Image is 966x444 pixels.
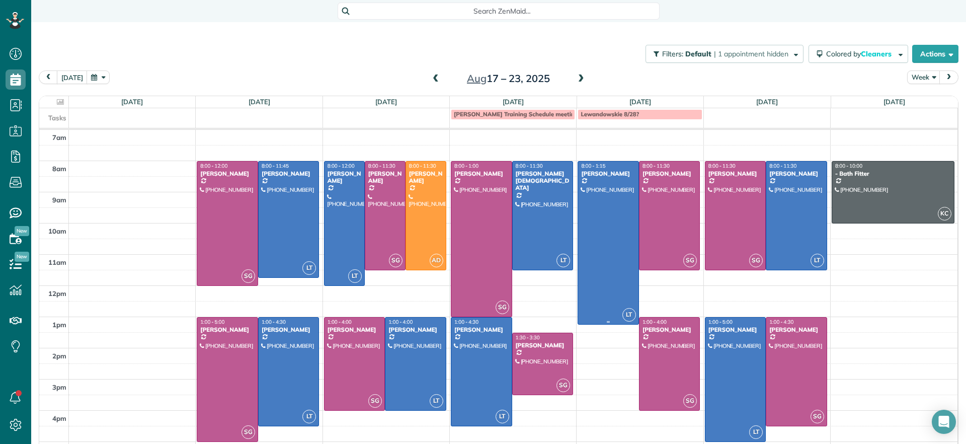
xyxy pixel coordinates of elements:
div: [PERSON_NAME] [200,170,255,177]
span: 8:00 - 10:00 [835,163,862,169]
div: [PERSON_NAME] [708,326,763,333]
h2: 17 – 23, 2025 [445,73,571,84]
div: Open Intercom Messenger [932,410,956,434]
span: SG [556,379,570,392]
span: LT [622,308,636,322]
span: 8:00 - 11:30 [409,163,436,169]
button: Actions [912,45,958,63]
span: Default [685,49,712,58]
span: SG [242,425,255,439]
span: AD [430,254,443,267]
span: 1:00 - 5:00 [200,319,224,325]
span: LT [348,269,362,283]
span: LT [811,254,824,267]
span: 10am [48,227,66,235]
div: [PERSON_NAME] [769,326,824,333]
span: 1:00 - 5:00 [708,319,733,325]
span: LT [496,410,509,423]
span: 1pm [52,321,66,329]
span: Lewandowskie 8/28? [581,110,639,118]
span: SG [811,410,824,423]
span: Colored by [826,49,895,58]
span: 8:00 - 12:00 [328,163,355,169]
span: 8:00 - 12:00 [200,163,227,169]
div: [PERSON_NAME] [261,326,316,333]
span: 3pm [52,383,66,391]
span: LT [302,410,316,423]
span: Cleaners [861,49,893,58]
a: [DATE] [503,98,524,106]
span: 8:00 - 11:30 [368,163,395,169]
span: New [15,226,29,236]
span: 1:00 - 4:30 [262,319,286,325]
span: Aug [467,72,487,85]
span: 8:00 - 11:30 [516,163,543,169]
span: SG [749,254,763,267]
span: KC [938,207,951,220]
button: Week [907,70,940,84]
span: | 1 appointment hidden [714,49,788,58]
a: [DATE] [249,98,270,106]
span: 8am [52,165,66,173]
div: [PERSON_NAME] [327,326,382,333]
button: prev [39,70,58,84]
span: 1:00 - 4:00 [388,319,413,325]
span: LT [556,254,570,267]
div: [PERSON_NAME] [261,170,316,177]
div: [PERSON_NAME] [454,170,509,177]
button: next [939,70,958,84]
button: [DATE] [57,70,88,84]
button: Filters: Default | 1 appointment hidden [646,45,803,63]
span: 1:00 - 4:30 [454,319,478,325]
div: [PERSON_NAME] [200,326,255,333]
span: 8:00 - 11:30 [642,163,670,169]
span: 8:00 - 11:30 [769,163,796,169]
span: New [15,252,29,262]
span: 1:00 - 4:30 [769,319,793,325]
span: 8:00 - 1:00 [454,163,478,169]
div: [PERSON_NAME] [515,342,571,349]
a: [DATE] [375,98,397,106]
span: 8:00 - 11:30 [708,163,736,169]
span: 1:00 - 4:00 [642,319,667,325]
div: [PERSON_NAME] [327,170,362,185]
span: 9am [52,196,66,204]
span: 4pm [52,414,66,422]
span: 1:00 - 4:00 [328,319,352,325]
span: LT [302,261,316,275]
span: 8:00 - 1:15 [581,163,605,169]
span: SG [496,301,509,314]
div: [PERSON_NAME] [642,170,697,177]
a: [DATE] [121,98,143,106]
div: [PERSON_NAME] [388,326,443,333]
span: 12pm [48,289,66,298]
span: SG [368,394,382,408]
span: SG [683,394,697,408]
div: [PERSON_NAME] [454,326,509,333]
span: 1:30 - 3:30 [516,334,540,341]
div: [PERSON_NAME] [409,170,443,185]
span: SG [389,254,403,267]
div: [PERSON_NAME] [368,170,403,185]
span: LT [430,394,443,408]
div: [PERSON_NAME] [708,170,763,177]
a: [DATE] [756,98,778,106]
div: - Bath Fitter [835,170,951,177]
a: [DATE] [629,98,651,106]
span: SG [683,254,697,267]
a: Filters: Default | 1 appointment hidden [640,45,803,63]
span: 11am [48,258,66,266]
div: [PERSON_NAME] [581,170,636,177]
span: 8:00 - 11:45 [262,163,289,169]
div: [PERSON_NAME] [642,326,697,333]
a: [DATE] [883,98,905,106]
span: Filters: [662,49,683,58]
span: SG [242,269,255,283]
span: [PERSON_NAME] Training Schedule meeting? [454,110,581,118]
div: [PERSON_NAME][DEMOGRAPHIC_DATA] [515,170,571,192]
button: Colored byCleaners [809,45,908,63]
div: [PERSON_NAME] [769,170,824,177]
span: 7am [52,133,66,141]
span: 2pm [52,352,66,360]
span: LT [749,425,763,439]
